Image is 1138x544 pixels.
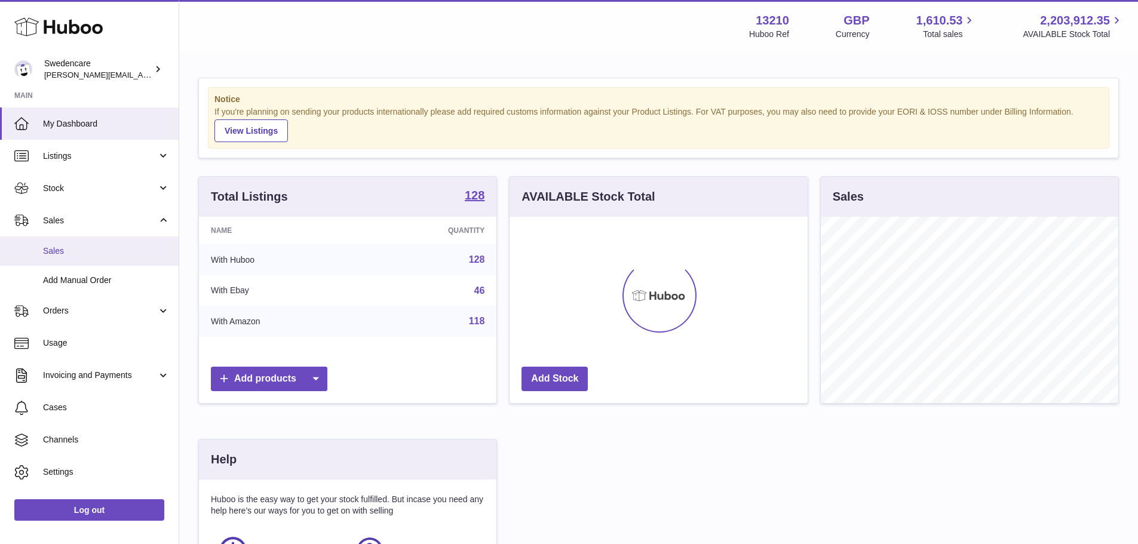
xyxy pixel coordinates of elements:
a: Log out [14,499,164,521]
h3: Total Listings [211,189,288,205]
div: If you're planning on sending your products internationally please add required customs informati... [214,106,1103,142]
th: Quantity [362,217,497,244]
a: 2,203,912.35 AVAILABLE Stock Total [1023,13,1124,40]
a: 128 [465,189,484,204]
strong: GBP [843,13,869,29]
a: 128 [469,254,485,265]
span: Total sales [923,29,976,40]
p: Huboo is the easy way to get your stock fulfilled. But incase you need any help here's our ways f... [211,494,484,517]
h3: Sales [833,189,864,205]
strong: 13210 [756,13,789,29]
span: My Dashboard [43,118,170,130]
h3: Help [211,451,237,468]
span: Sales [43,245,170,257]
span: Orders [43,305,157,316]
span: Channels [43,434,170,445]
a: 1,610.53 Total sales [916,13,977,40]
div: Currency [836,29,870,40]
td: With Ebay [199,275,362,306]
span: AVAILABLE Stock Total [1023,29,1124,40]
span: Settings [43,466,170,478]
a: View Listings [214,119,288,142]
td: With Huboo [199,244,362,275]
span: Invoicing and Payments [43,370,157,381]
div: Huboo Ref [749,29,789,40]
span: Stock [43,183,157,194]
div: Swedencare [44,58,152,81]
td: With Amazon [199,306,362,337]
span: Listings [43,150,157,162]
strong: 128 [465,189,484,201]
a: 46 [474,285,485,296]
th: Name [199,217,362,244]
span: [PERSON_NAME][EMAIL_ADDRESS][DOMAIN_NAME] [44,70,240,79]
span: 2,203,912.35 [1040,13,1110,29]
h3: AVAILABLE Stock Total [522,189,655,205]
a: 118 [469,316,485,326]
strong: Notice [214,94,1103,105]
span: Sales [43,215,157,226]
span: Usage [43,337,170,349]
a: Add products [211,367,327,391]
a: Add Stock [522,367,588,391]
span: Add Manual Order [43,275,170,286]
img: rebecca.fall@swedencare.co.uk [14,60,32,78]
span: 1,610.53 [916,13,963,29]
span: Cases [43,402,170,413]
